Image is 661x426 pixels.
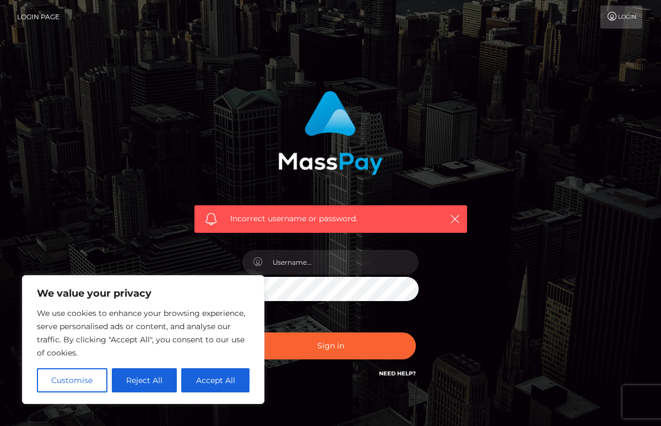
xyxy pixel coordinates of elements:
p: We value your privacy [37,287,250,300]
input: Username... [262,250,419,275]
button: Customise [37,368,107,392]
div: We value your privacy [22,275,264,404]
img: MassPay Login [278,91,383,175]
span: Incorrect username or password. [230,213,431,225]
a: Login [600,6,642,29]
p: We use cookies to enhance your browsing experience, serve personalised ads or content, and analys... [37,307,250,359]
a: Need Help? [379,370,416,377]
a: Login Page [17,6,59,29]
button: Sign in [245,332,416,359]
button: Accept All [181,368,250,392]
button: Reject All [112,368,177,392]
